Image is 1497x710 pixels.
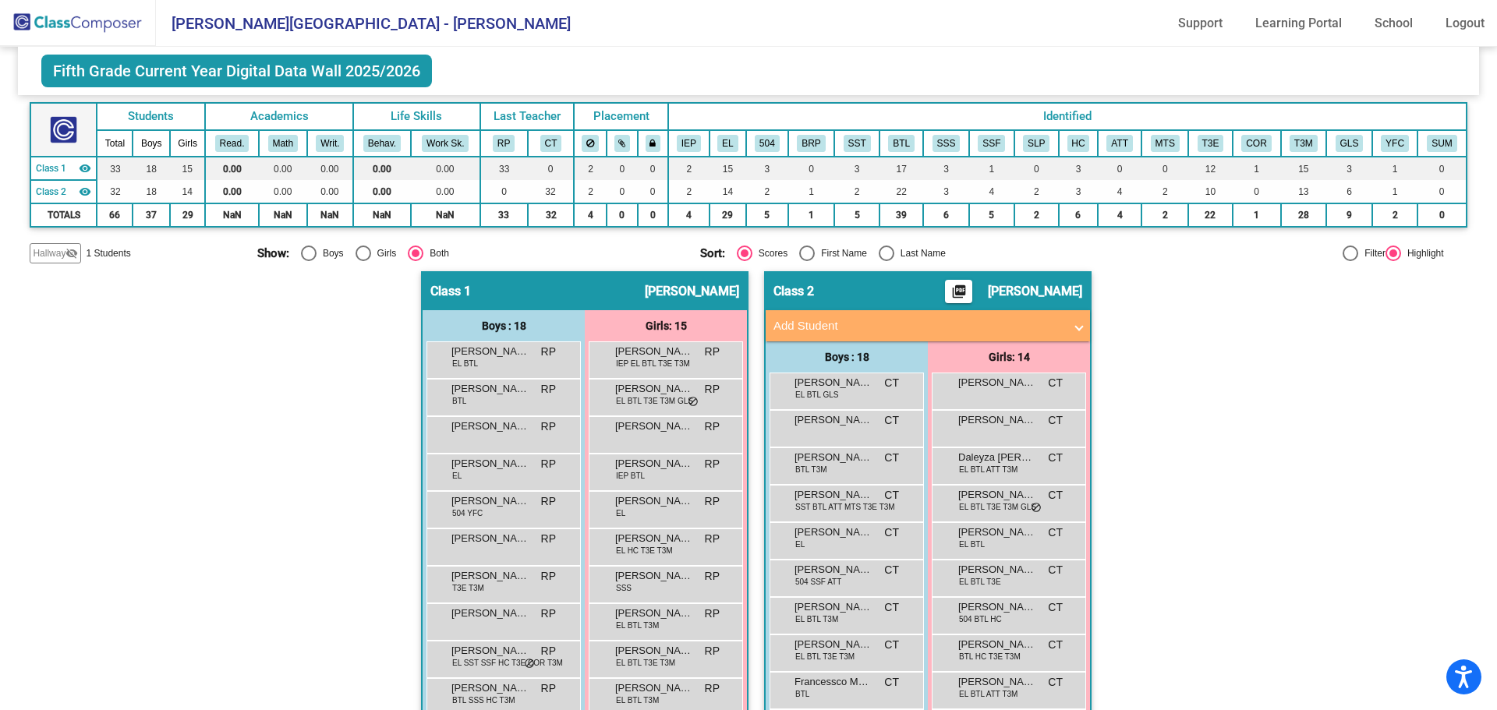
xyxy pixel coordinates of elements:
span: EL BTL T3E T3M GLS [959,501,1036,513]
span: RP [541,344,556,360]
button: YFC [1381,135,1409,152]
td: 0 [528,157,575,180]
span: [PERSON_NAME] [615,456,693,472]
span: IEP EL BTL T3E T3M [616,358,690,369]
span: [PERSON_NAME] [451,680,529,696]
td: 33 [480,157,528,180]
th: Students [97,103,205,130]
span: [PERSON_NAME] [795,562,872,578]
button: BRP [797,135,825,152]
span: [PERSON_NAME] [958,525,1036,540]
span: [PERSON_NAME] [451,568,529,584]
td: 18 [133,157,170,180]
td: 32 [528,180,575,203]
span: [PERSON_NAME] [451,643,529,659]
th: Tier 3 Math [1281,130,1327,157]
div: Girls [371,246,397,260]
span: EL BTL T3E T3M GLS [616,395,693,407]
span: Fifth Grade Current Year Digital Data Wall 2025/2026 [41,55,432,87]
span: IEP BTL [616,470,645,482]
td: 9 [1326,203,1372,227]
th: Placement [574,103,667,130]
td: 17 [879,157,923,180]
td: 29 [710,203,746,227]
span: [PERSON_NAME][GEOGRAPHIC_DATA] - [PERSON_NAME] [156,11,571,36]
td: 3 [923,180,969,203]
span: EL HC T3E T3M [616,545,673,556]
td: 4 [574,203,606,227]
td: 3 [834,157,879,180]
span: BTL HC T3E T3M [959,651,1021,662]
span: CT [884,487,899,503]
td: 6 [923,203,969,227]
td: 0.00 [307,157,353,180]
td: NaN [307,203,353,227]
span: [PERSON_NAME] [795,450,872,465]
th: Behavior Response Plan [788,130,834,157]
button: SSS [933,135,961,152]
span: CT [1048,412,1063,429]
td: 37 [133,203,170,227]
span: [PERSON_NAME] [615,643,693,659]
span: CT [884,599,899,616]
td: 18 [133,180,170,203]
td: 4 [1098,180,1141,203]
span: [PERSON_NAME] [795,412,872,428]
button: HC [1067,135,1090,152]
span: CT [1048,487,1063,503]
td: Craig Tornquist - No Class Name [30,180,97,203]
button: Behav. [363,135,401,152]
td: 2 [1372,203,1418,227]
td: 0.00 [411,157,480,180]
td: 0.00 [259,157,307,180]
span: [PERSON_NAME] [451,344,529,359]
td: 2 [574,157,606,180]
span: [PERSON_NAME] [615,493,693,509]
td: 0 [638,157,668,180]
span: RP [541,643,556,659]
div: Filter [1358,246,1386,260]
span: RP [541,568,556,585]
td: 0 [607,203,638,227]
span: EL BTL [959,539,985,550]
span: do_not_disturb_alt [688,396,699,408]
span: EL BTL [452,358,478,369]
span: [PERSON_NAME] [451,606,529,621]
td: 2 [746,180,788,203]
td: 1 [788,180,834,203]
mat-expansion-panel-header: Add Student [766,310,1090,341]
span: Class 2 [36,185,66,199]
th: Attended Bridge to Learning [879,130,923,157]
th: Keep with teacher [638,130,668,157]
span: [PERSON_NAME] [615,568,693,584]
span: CT [884,637,899,653]
span: RP [541,680,556,697]
span: RP [705,493,720,510]
span: [PERSON_NAME] [988,284,1082,299]
span: CT [884,412,899,429]
a: Learning Portal [1243,11,1354,36]
span: RP [541,606,556,622]
span: EL SST SSF HC T3E COR T3M [452,657,563,669]
span: Hallway [33,246,65,260]
a: School [1362,11,1425,36]
button: T3M [1290,135,1318,152]
span: BTL [795,688,809,700]
div: Boys [317,246,344,260]
span: RP [705,643,720,659]
div: First Name [815,246,867,260]
span: [PERSON_NAME] [958,412,1036,428]
td: 3 [1059,157,1098,180]
span: EL [795,539,805,550]
td: 4 [969,180,1014,203]
td: 33 [97,157,133,180]
td: 0.00 [205,180,259,203]
button: 504 [755,135,780,152]
span: BTL T3M [795,464,827,475]
td: 2 [1141,203,1188,227]
th: Wear Glasses [1326,130,1372,157]
td: 1 [1233,203,1281,227]
span: CT [884,375,899,391]
span: CT [1048,525,1063,541]
span: CT [1048,562,1063,578]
